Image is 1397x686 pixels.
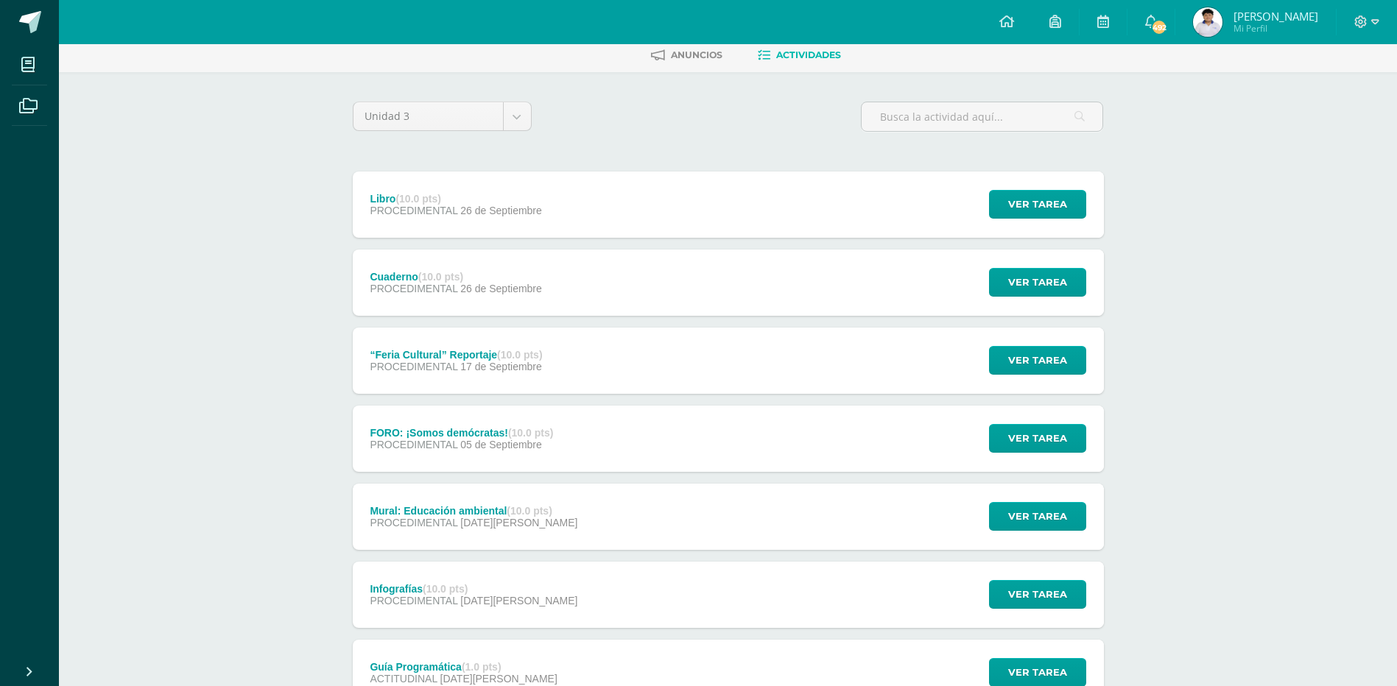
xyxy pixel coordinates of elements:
button: Ver tarea [989,424,1086,453]
span: PROCEDIMENTAL [370,517,457,528]
img: 14135a96366ec6b35afe806c572dd688.png [1193,7,1222,37]
a: Actividades [758,43,841,67]
button: Ver tarea [989,580,1086,609]
span: Actividades [776,49,841,60]
strong: (10.0 pts) [395,193,440,205]
a: Unidad 3 [353,102,531,130]
button: Ver tarea [989,190,1086,219]
div: Infografías [370,583,577,595]
span: PROCEDIMENTAL [370,361,457,372]
span: Ver tarea [1008,503,1067,530]
span: [DATE][PERSON_NAME] [440,673,557,685]
span: Ver tarea [1008,347,1067,374]
strong: (10.0 pts) [497,349,542,361]
div: Mural: Educación ambiental [370,505,577,517]
span: Ver tarea [1008,191,1067,218]
span: [PERSON_NAME] [1234,9,1318,24]
span: Ver tarea [1008,581,1067,608]
span: PROCEDIMENTAL [370,283,457,294]
strong: (10.0 pts) [508,427,553,439]
span: Ver tarea [1008,269,1067,296]
span: Unidad 3 [365,102,492,130]
button: Ver tarea [989,268,1086,297]
div: Guía Programática [370,661,557,673]
span: PROCEDIMENTAL [370,595,457,607]
div: “Feria Cultural” Reportaje [370,349,542,361]
span: 17 de Septiembre [460,361,542,372]
span: [DATE][PERSON_NAME] [460,517,577,528]
span: 05 de Septiembre [460,439,542,450]
button: Ver tarea [989,346,1086,375]
span: PROCEDIMENTAL [370,205,457,216]
span: 26 de Septiembre [460,283,542,294]
button: Ver tarea [989,502,1086,531]
span: PROCEDIMENTAL [370,439,457,450]
a: Anuncios [651,43,722,67]
span: 26 de Septiembre [460,205,542,216]
span: Mi Perfil [1234,22,1318,35]
span: ACTITUDINAL [370,673,437,685]
div: Cuaderno [370,271,541,283]
span: [DATE][PERSON_NAME] [460,595,577,607]
div: FORO: ¡Somos demócratas! [370,427,553,439]
span: Ver tarea [1008,425,1067,452]
div: Libro [370,193,541,205]
strong: (10.0 pts) [418,271,463,283]
strong: (10.0 pts) [423,583,468,595]
strong: (10.0 pts) [507,505,552,517]
span: Anuncios [671,49,722,60]
input: Busca la actividad aquí... [862,102,1102,131]
span: Ver tarea [1008,659,1067,686]
span: 492 [1151,19,1167,35]
strong: (1.0 pts) [462,661,502,673]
